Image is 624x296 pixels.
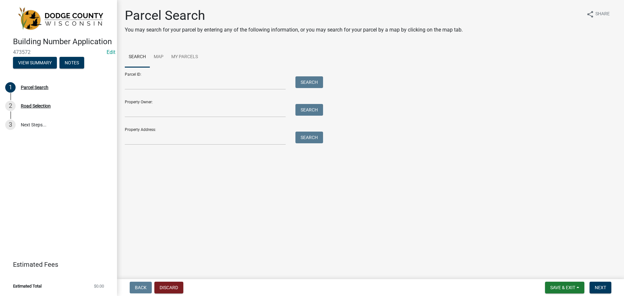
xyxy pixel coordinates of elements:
[94,284,104,288] span: $0.00
[13,284,42,288] span: Estimated Total
[107,49,115,55] wm-modal-confirm: Edit Application Number
[545,282,584,293] button: Save & Exit
[59,57,84,69] button: Notes
[595,10,610,18] span: Share
[130,282,152,293] button: Back
[59,60,84,66] wm-modal-confirm: Notes
[21,104,51,108] div: Road Selection
[125,26,463,34] p: You may search for your parcel by entering any of the following information, or you may search fo...
[13,49,104,55] span: 473572
[154,282,183,293] button: Discard
[135,285,147,290] span: Back
[595,285,606,290] span: Next
[125,8,463,23] h1: Parcel Search
[295,132,323,143] button: Search
[21,85,48,90] div: Parcel Search
[5,101,16,111] div: 2
[5,120,16,130] div: 3
[590,282,611,293] button: Next
[150,47,167,68] a: Map
[581,8,615,20] button: shareShare
[13,37,112,46] h4: Building Number Application
[5,258,107,271] a: Estimated Fees
[167,47,202,68] a: My Parcels
[5,82,16,93] div: 1
[586,10,594,18] i: share
[13,60,57,66] wm-modal-confirm: Summary
[13,57,57,69] button: View Summary
[550,285,575,290] span: Save & Exit
[107,49,115,55] a: Edit
[125,47,150,68] a: Search
[295,104,323,116] button: Search
[13,7,107,30] img: Dodge County, Wisconsin
[295,76,323,88] button: Search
